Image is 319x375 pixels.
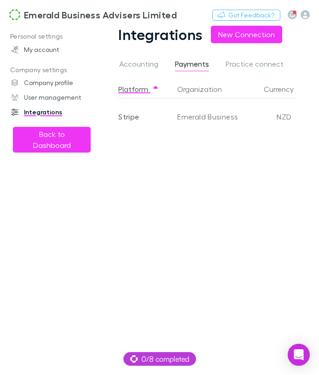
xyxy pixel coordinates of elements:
[288,344,310,366] div: Open Intercom Messenger
[264,80,305,98] button: Currency
[211,26,282,43] button: New Connection
[2,90,94,105] a: User management
[9,9,20,20] img: Emerald Business Advisers Limited's Logo
[118,26,203,43] h1: Integrations
[2,105,94,119] a: Integrations
[2,75,94,90] a: Company profile
[175,59,209,71] span: Payments
[226,59,284,71] span: Practice connect
[174,98,256,135] div: Emerald Business Advisers Limited
[2,31,94,42] p: Personal settings
[212,10,280,21] button: Got Feedback?
[2,64,94,76] p: Company settings
[118,98,174,135] div: Stripe
[4,4,182,26] a: Emerald Business Advisers Limited
[2,42,94,57] a: My account
[256,98,312,135] div: NZD
[13,127,91,153] button: Back to Dashboard
[118,80,159,98] button: Platform
[177,80,233,98] button: Organization
[24,9,177,20] h3: Emerald Business Advisers Limited
[119,59,158,71] span: Accounting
